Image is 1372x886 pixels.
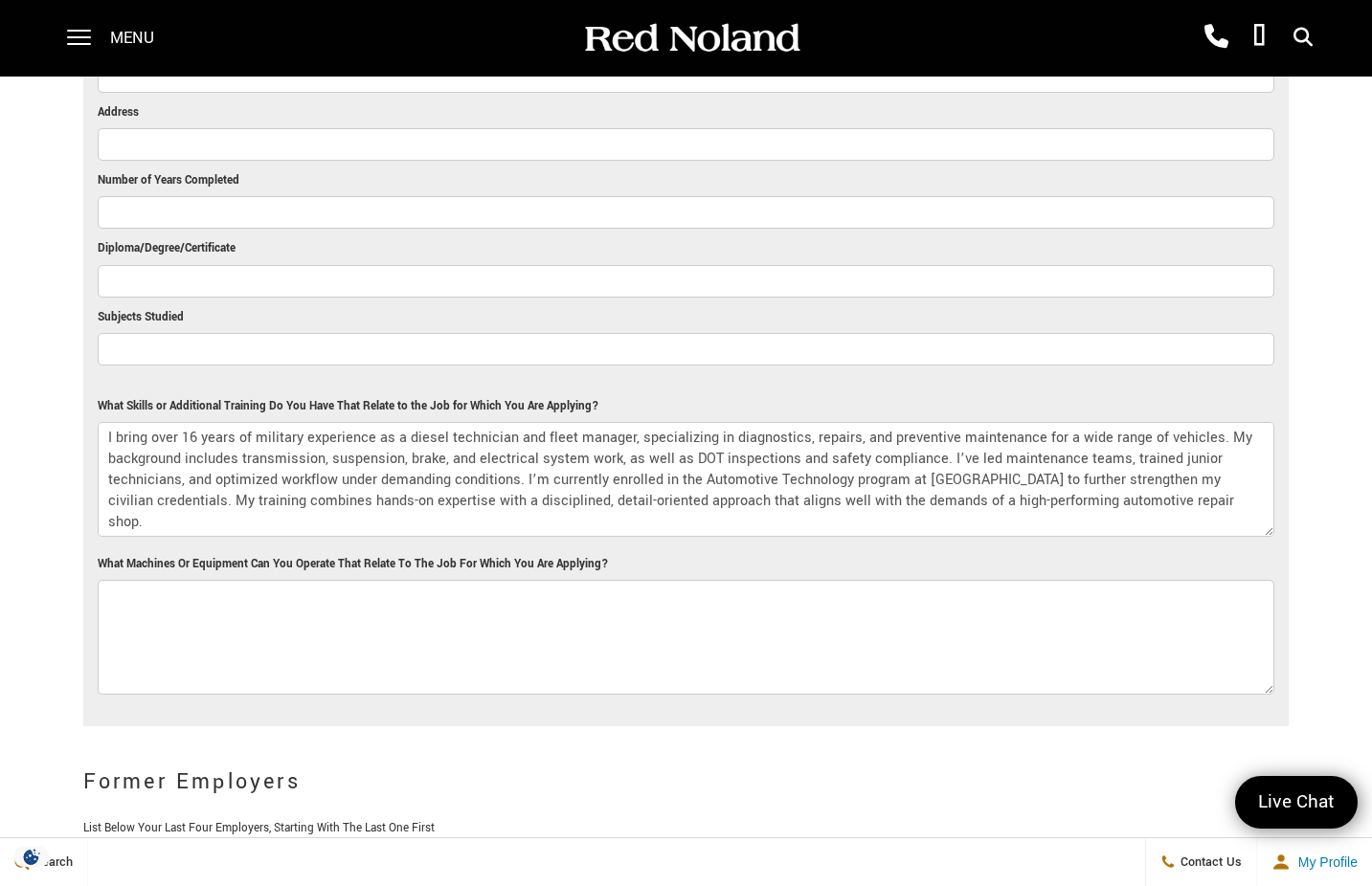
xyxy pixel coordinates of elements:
label: Diploma/Degree/Certificate [98,238,236,259]
label: What Machines Or Equipment Can You Operate That Relate To The Job For Which You Are Applying? [98,554,608,575]
div: List Below Your Last Four Employers, Starting With The Last One First [83,818,1290,839]
a: Live Chat [1235,776,1358,829]
span: Contact Us [1176,853,1242,871]
label: Number of Years Completed [98,170,239,191]
img: Red Noland Auto Group [581,22,801,55]
h2: Former Employers [83,755,1290,808]
img: Opt-Out Icon [10,847,54,867]
label: What Skills or Additional Training Do You Have That Relate to the Job for Which You Are Applying? [98,396,598,417]
label: Subjects Studied [98,307,184,328]
span: Live Chat [1248,789,1344,815]
label: Address [98,102,139,123]
span: My Profile [1291,854,1358,870]
button: Open user profile menu [1257,838,1372,886]
section: Click to Open Cookie Consent Modal [10,847,54,867]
